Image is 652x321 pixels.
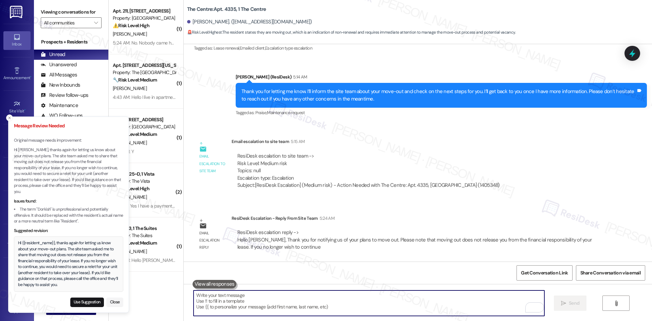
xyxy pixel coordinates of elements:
b: The Centre: Apt. 4335, 1 The Centre [187,6,266,13]
a: Account [3,265,31,283]
div: Unread [41,51,65,58]
span: [PERSON_NAME] [113,140,147,146]
img: ResiDesk Logo [10,6,24,18]
div: Maintenance [41,102,78,109]
div: Property: [GEOGRAPHIC_DATA] [113,123,176,130]
div: Tagged as: [236,108,647,118]
strong: 🔧 Risk Level: Medium [113,240,157,246]
div: Property: The [GEOGRAPHIC_DATA] [113,69,176,76]
span: [PERSON_NAME] [113,31,147,37]
span: Share Conversation via email [580,269,641,277]
span: • [30,74,31,79]
button: Send [554,296,587,311]
i:  [614,301,619,306]
h3: Message Review Needed [14,122,123,129]
div: 5:14 AM [291,73,307,81]
div: Subject: [ResiDesk Escalation] (Medium risk) - Action Needed with The Centre: Apt. 4335, [GEOGRAP... [237,182,500,189]
div: Apt. 1333, 1 The Suites [113,225,176,232]
div: Suggested revision: [14,228,123,234]
div: New Inbounds [41,82,80,89]
div: Property: [GEOGRAPHIC_DATA] [113,15,176,22]
div: Apt. [STREET_ADDRESS][US_STATE] [113,62,176,69]
div: 4:39 AM: Y [113,148,134,155]
span: Escalation type escalation [265,45,312,51]
a: Buildings [3,165,31,183]
p: Original message needs improvement: [14,138,123,144]
i:  [94,20,98,25]
button: Use Suggestion [70,298,104,307]
span: Get Conversation Link [521,269,568,277]
div: 4:43 AM: Hello I live in apartment 250 and have a maintenance request. [113,94,254,100]
a: Templates • [3,232,31,250]
span: Praise , [255,110,267,115]
button: Share Conversation via email [576,265,645,281]
div: 5:24 AM: No. Nobody came here. [113,40,178,46]
div: All Messages [41,71,77,78]
div: Unanswered [41,61,77,68]
div: Apt. B~125~D, 1 Vista [113,171,176,178]
i:  [561,301,566,306]
strong: 🔧 Risk Level: Medium [113,131,157,137]
div: Prospects + Residents [34,38,108,46]
div: Thank you for letting me know. I’ll inform the site team about your move-out and check on the nex... [241,88,636,103]
div: ResiDesk escalation to site team -> Risk Level: Medium risk Topics: null Escalation type: Escalation [237,153,500,182]
div: 5:15 AM [289,138,305,145]
strong: ⚠️ Risk Level: High [113,185,149,192]
span: Lease renewal , [214,45,240,51]
strong: 🚨 Risk Level: Highest [187,30,222,35]
a: Support [3,298,31,317]
div: ResiDesk Escalation - Reply From Site Team [232,215,605,224]
div: 4:16 AM: Yes I have a payment plan with [PERSON_NAME] [113,203,226,209]
label: Viewing conversations for [41,7,102,17]
span: • [24,108,25,112]
div: Issues found: [14,198,123,204]
div: Apt. 211, [STREET_ADDRESS] [113,7,176,15]
div: ResiDesk escalation reply -> Hello [PERSON_NAME], Thank you for notifying us of your plans to mov... [237,229,592,250]
button: Close toast [6,114,13,121]
span: [PERSON_NAME] [113,194,147,200]
div: 5:24 AM [318,215,334,222]
li: The term "Dorkish" is unprofessional and potentially offensive. It should be replaced with the re... [14,207,123,225]
div: Email escalation reply [199,230,226,251]
p: Hi [PERSON_NAME], thanks again for letting us know about your move-out plans. The site team asked... [14,147,123,195]
a: Insights • [3,131,31,150]
span: Maintenance request [267,110,305,115]
strong: ⚠️ Risk Level: High [113,22,149,29]
span: Emailed client , [240,45,265,51]
span: Send [569,300,579,307]
a: Leads [3,198,31,217]
input: All communities [44,17,91,28]
div: Hi {{resident_name}}, thanks again for letting us know about your move-out plans. The site team a... [18,240,120,288]
a: Inbox [3,31,31,50]
button: Close [106,298,123,307]
div: Email escalation to site team [199,153,226,175]
div: Property: The Vista [113,178,176,185]
div: Apt. [STREET_ADDRESS] [113,116,176,123]
strong: 🔧 Risk Level: Medium [113,77,157,83]
div: Email escalation to site team [232,138,506,147]
div: Review follow-ups [41,92,88,99]
span: [PERSON_NAME] [113,248,147,254]
textarea: To enrich screen reader interactions, please activate Accessibility in Grammarly extension settings [194,290,544,316]
div: [PERSON_NAME] (ResiDesk) [236,73,647,83]
div: Tagged as: [194,43,312,53]
div: [PERSON_NAME]. ([EMAIL_ADDRESS][DOMAIN_NAME]) [187,18,312,25]
span: : The resident states they are moving out, which is an indication of non-renewal and requires imm... [187,29,515,36]
button: Get Conversation Link [517,265,572,281]
div: Property: The Suites [113,232,176,239]
span: [PERSON_NAME] [113,85,147,91]
a: Site Visit • [3,98,31,117]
